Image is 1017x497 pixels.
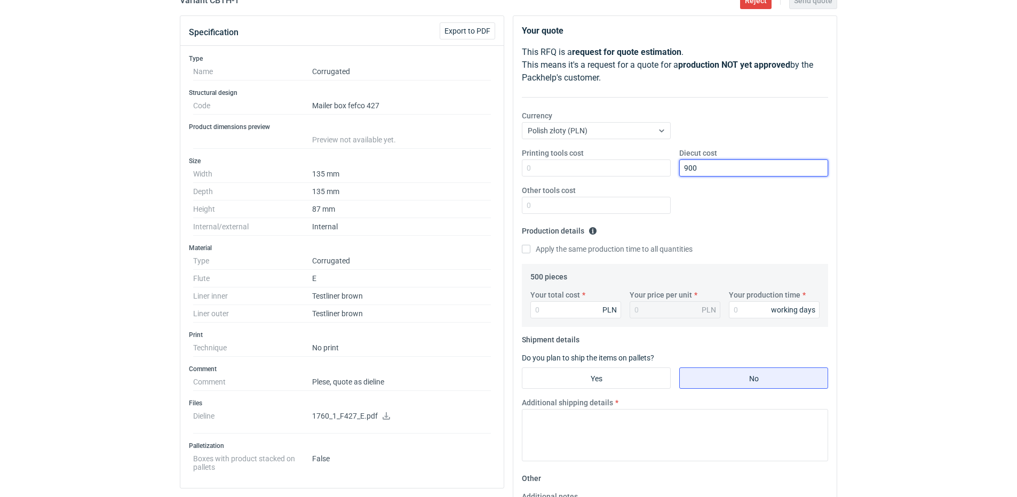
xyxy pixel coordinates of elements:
[189,399,495,407] h3: Files
[522,46,828,84] p: This RFQ is a . This means it's a request for a quote for a by the Packhelp's customer.
[530,268,567,281] legend: 500 pieces
[312,450,491,471] dd: False
[189,20,239,45] button: Specification
[312,201,491,218] dd: 87 mm
[678,60,790,70] strong: production NOT yet approved
[522,244,693,254] label: Apply the same production time to all quantities
[729,290,800,300] label: Your production time
[312,218,491,236] dd: Internal
[312,270,491,287] dd: E
[522,397,613,408] label: Additional shipping details
[522,148,584,158] label: Printing tools cost
[602,304,617,315] div: PLN
[189,244,495,252] h3: Material
[189,331,495,339] h3: Print
[312,183,491,201] dd: 135 mm
[193,63,312,81] dt: Name
[522,159,671,177] input: 0
[522,367,671,389] label: Yes
[193,270,312,287] dt: Flute
[572,47,681,57] strong: request for quote estimation
[312,373,491,391] dd: Plese, quote as dieline
[189,54,495,63] h3: Type
[312,63,491,81] dd: Corrugated
[522,26,563,36] strong: Your quote
[530,301,621,318] input: 0
[193,201,312,218] dt: Height
[630,290,692,300] label: Your price per unit
[729,301,820,318] input: 0
[522,470,541,483] legend: Other
[679,367,828,389] label: No
[312,305,491,323] dd: Testliner brown
[312,97,491,115] dd: Mailer box fefco 427
[312,339,491,357] dd: No print
[679,148,717,158] label: Diecut cost
[528,126,587,135] span: Polish złoty (PLN)
[189,89,495,97] h3: Structural design
[193,165,312,183] dt: Width
[522,222,597,235] legend: Production details
[312,252,491,270] dd: Corrugated
[312,165,491,183] dd: 135 mm
[702,304,716,315] div: PLN
[444,27,490,35] span: Export to PDF
[193,218,312,236] dt: Internal/external
[312,412,491,421] p: 1760_1_F427_E.pdf
[189,157,495,165] h3: Size
[522,110,552,121] label: Currency
[193,407,312,434] dt: Dieline
[193,287,312,305] dt: Liner inner
[193,450,312,471] dt: Boxes with product stacked on pallets
[193,373,312,391] dt: Comment
[530,290,580,300] label: Your total cost
[193,305,312,323] dt: Liner outer
[312,287,491,305] dd: Testliner brown
[312,135,396,144] span: Preview not available yet.
[193,339,312,357] dt: Technique
[522,197,671,214] input: 0
[189,365,495,373] h3: Comment
[522,354,654,362] label: Do you plan to ship the items on pallets?
[440,22,495,39] button: Export to PDF
[189,123,495,131] h3: Product dimensions preview
[522,331,579,344] legend: Shipment details
[193,252,312,270] dt: Type
[522,185,576,196] label: Other tools cost
[193,183,312,201] dt: Depth
[189,442,495,450] h3: Palletization
[193,97,312,115] dt: Code
[679,159,828,177] input: 0
[771,304,815,315] div: working days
